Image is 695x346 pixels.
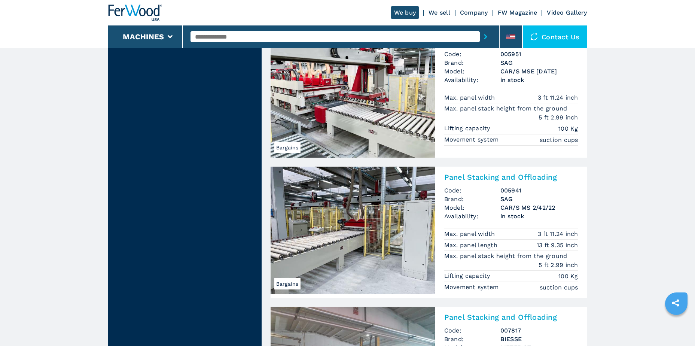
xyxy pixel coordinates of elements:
[500,326,578,335] h3: 007817
[444,136,501,144] p: Movement system
[500,212,578,221] span: in stock
[539,113,578,122] em: 5 ft 2.99 inch
[391,6,419,19] a: We buy
[444,195,500,203] span: Brand:
[444,67,500,76] span: Model:
[558,124,578,133] em: 100 Kg
[530,33,538,40] img: Contact us
[444,124,492,133] p: Lifting capacity
[271,30,587,158] a: Panel Stacking and Offloading SAG CAR/S MSE 1/25/12BargainsPanel Stacking and OffloadingCode:0059...
[663,312,689,340] iframe: Chat
[480,28,491,45] button: submit-button
[538,230,578,238] em: 3 ft 11.24 inch
[500,76,578,84] span: in stock
[523,25,587,48] div: Contact us
[444,326,500,335] span: Code:
[547,9,587,16] a: Video Gallery
[500,335,578,343] h3: BIESSE
[444,252,569,260] p: Max. panel stack height from the ground
[444,50,500,58] span: Code:
[444,104,569,113] p: Max. panel stack height from the ground
[500,203,578,212] h3: CAR/S MS 2/42/22
[444,94,497,102] p: Max. panel width
[123,32,164,41] button: Machines
[274,142,301,153] span: Bargains
[108,4,162,21] img: Ferwood
[500,50,578,58] h3: 005951
[444,212,500,221] span: Availability:
[537,241,578,249] em: 13 ft 9.35 inch
[500,67,578,76] h3: CAR/S MSE [DATE]
[444,76,500,84] span: Availability:
[444,186,500,195] span: Code:
[539,261,578,269] em: 5 ft 2.99 inch
[444,272,492,280] p: Lifting capacity
[444,173,578,182] h2: Panel Stacking and Offloading
[271,167,587,297] a: Panel Stacking and Offloading SAG CAR/S MS 2/42/22BargainsPanel Stacking and OffloadingCode:00594...
[540,283,578,292] em: suction cups
[274,278,301,289] span: Bargains
[444,335,500,343] span: Brand:
[540,136,578,144] em: suction cups
[271,167,435,294] img: Panel Stacking and Offloading SAG CAR/S MS 2/42/22
[444,241,500,249] p: Max. panel length
[271,30,435,158] img: Panel Stacking and Offloading SAG CAR/S MSE 1/25/12
[500,58,578,67] h3: SAG
[460,9,488,16] a: Company
[444,58,500,67] span: Brand:
[538,93,578,102] em: 3 ft 11.24 inch
[444,230,497,238] p: Max. panel width
[444,313,578,322] h2: Panel Stacking and Offloading
[429,9,450,16] a: We sell
[500,195,578,203] h3: SAG
[444,283,501,291] p: Movement system
[498,9,537,16] a: FW Magazine
[666,294,685,312] a: sharethis
[558,272,578,280] em: 100 Kg
[444,203,500,212] span: Model:
[500,186,578,195] h3: 005941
